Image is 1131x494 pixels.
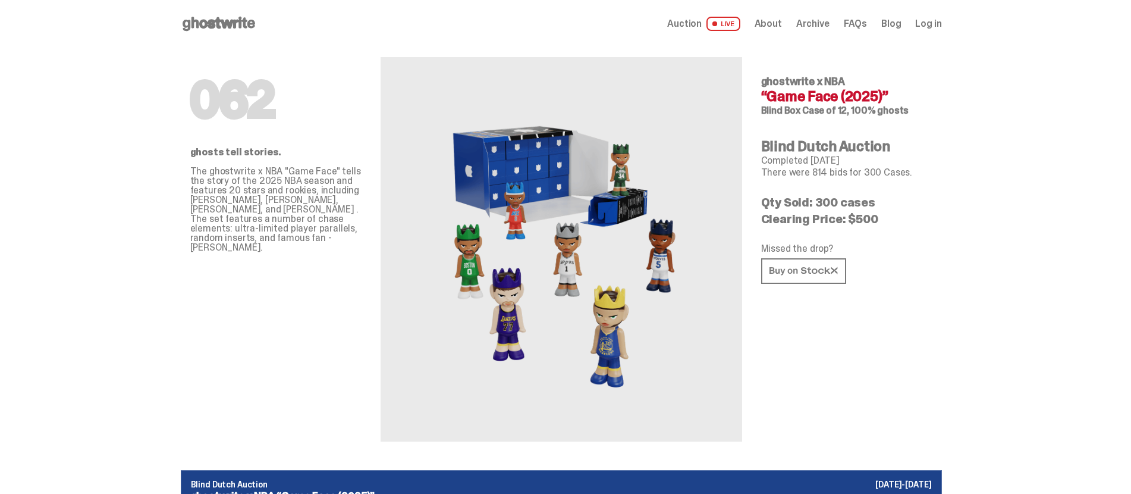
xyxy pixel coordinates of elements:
[881,19,901,29] a: Blog
[761,104,801,117] span: Blind Box
[761,213,932,225] p: Clearing Price: $500
[761,89,932,104] h4: “Game Face (2025)”
[875,480,931,489] p: [DATE]-[DATE]
[761,74,845,89] span: ghostwrite x NBA
[761,139,932,154] h4: Blind Dutch Auction
[190,167,362,252] p: The ghostwrite x NBA "Game Face" tells the story of the 2025 NBA season and features 20 stars and...
[190,148,362,157] p: ghosts tell stories.
[706,17,740,31] span: LIVE
[191,480,932,489] p: Blind Dutch Auction
[761,196,932,208] p: Qty Sold: 300 cases
[915,19,941,29] a: Log in
[844,19,867,29] a: FAQs
[755,19,782,29] a: About
[761,244,932,254] p: Missed the drop?
[802,104,909,117] span: Case of 12, 100% ghosts
[761,156,932,165] p: Completed [DATE]
[761,168,932,177] p: There were 814 bids for 300 Cases.
[667,17,740,31] a: Auction LIVE
[431,86,692,413] img: NBA&ldquo;Game Face (2025)&rdquo;
[796,19,830,29] a: Archive
[190,76,362,124] h1: 062
[667,19,702,29] span: Auction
